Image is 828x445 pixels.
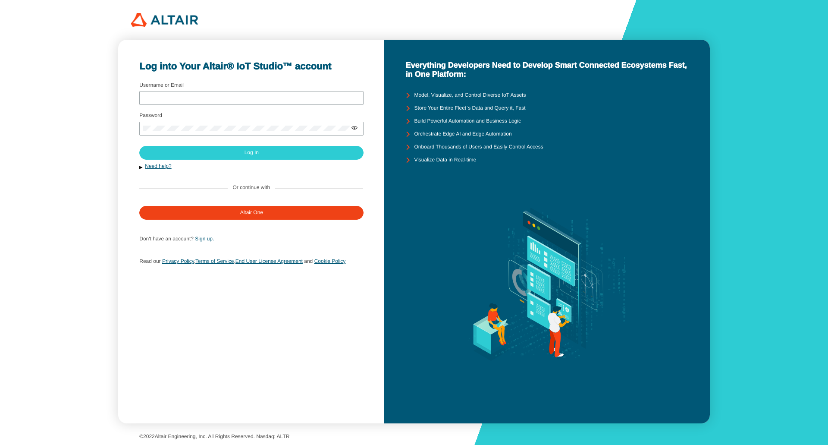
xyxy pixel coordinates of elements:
span: 2022 [143,433,155,439]
unity-typography: Orchestrate Edge AI and Edge Automation [414,131,511,137]
img: background.svg [455,167,639,402]
a: End User License Agreement [235,258,303,264]
a: Need help? [145,163,171,169]
label: Or continue with [233,185,270,191]
unity-typography: Log into Your Altair® IoT Studio™ account [139,61,363,72]
p: © Altair Engineering, Inc. All Rights Reserved. Nasdaq: ALTR [139,434,689,440]
a: Privacy Policy [162,258,194,264]
a: Cookie Policy [314,258,346,264]
unity-typography: Store Your Entire Fleet`s Data and Query it, Fast [414,105,525,111]
p: , , [139,256,363,267]
unity-typography: Model, Visualize, and Control Diverse IoT Assets [414,92,526,98]
unity-typography: Onboard Thousands of Users and Easily Control Access [414,144,543,150]
unity-typography: Build Powerful Automation and Business Logic [414,118,521,124]
span: and [304,258,313,264]
a: Sign up. [195,236,214,242]
button: Need help? [139,163,363,170]
label: Username or Email [139,82,184,88]
unity-typography: Visualize Data in Real-time [414,157,476,163]
label: Password [139,112,162,118]
img: 320px-Altair_logo.png [131,13,198,27]
span: Read our [139,258,160,264]
unity-typography: Everything Developers Need to Develop Smart Connected Ecosystems Fast, in One Platform: [405,61,688,79]
span: Don't have an account? [139,236,194,242]
a: Terms of Service [195,258,234,264]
